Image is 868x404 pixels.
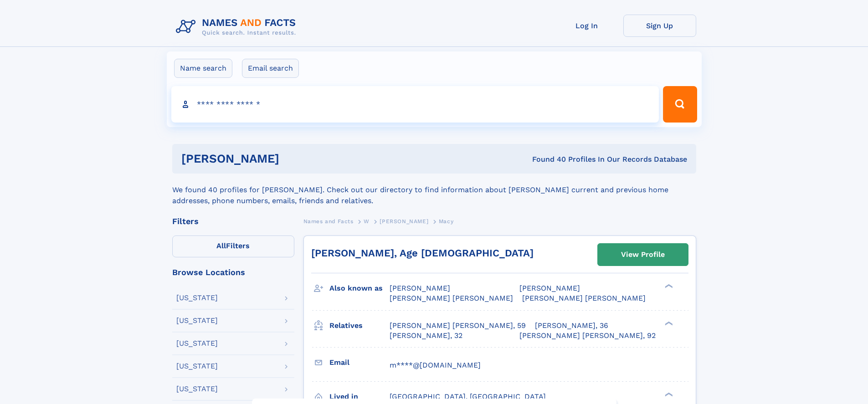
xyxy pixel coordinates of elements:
span: [GEOGRAPHIC_DATA], [GEOGRAPHIC_DATA] [390,392,546,401]
a: W [364,215,370,227]
a: Log In [550,15,623,37]
div: ❯ [663,283,673,289]
div: Found 40 Profiles In Our Records Database [406,154,687,164]
span: Macy [439,218,453,225]
a: View Profile [598,244,688,266]
label: Name search [174,59,232,78]
span: [PERSON_NAME] [390,284,450,292]
span: All [216,241,226,250]
div: Browse Locations [172,268,294,276]
span: [PERSON_NAME] [PERSON_NAME] [390,294,513,302]
div: [US_STATE] [176,340,218,347]
img: Logo Names and Facts [172,15,303,39]
div: ❯ [663,320,673,326]
div: [US_STATE] [176,363,218,370]
div: [US_STATE] [176,317,218,324]
div: [US_STATE] [176,385,218,393]
a: [PERSON_NAME], 36 [535,321,608,331]
label: Filters [172,235,294,257]
h3: Relatives [329,318,390,333]
div: View Profile [621,244,665,265]
label: Email search [242,59,299,78]
a: [PERSON_NAME], 32 [390,331,462,341]
div: [US_STATE] [176,294,218,302]
div: We found 40 profiles for [PERSON_NAME]. Check out our directory to find information about [PERSON... [172,174,696,206]
input: search input [171,86,659,123]
span: [PERSON_NAME] [519,284,580,292]
button: Search Button [663,86,697,123]
h3: Email [329,355,390,370]
a: [PERSON_NAME] [PERSON_NAME], 92 [519,331,656,341]
a: [PERSON_NAME], Age [DEMOGRAPHIC_DATA] [311,247,534,259]
h3: Also known as [329,281,390,296]
a: Names and Facts [303,215,354,227]
span: [PERSON_NAME] [380,218,428,225]
h1: [PERSON_NAME] [181,153,406,164]
div: ❯ [663,391,673,397]
a: [PERSON_NAME] [PERSON_NAME], 59 [390,321,526,331]
span: W [364,218,370,225]
a: Sign Up [623,15,696,37]
a: [PERSON_NAME] [380,215,428,227]
div: Filters [172,217,294,225]
span: [PERSON_NAME] [PERSON_NAME] [522,294,646,302]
